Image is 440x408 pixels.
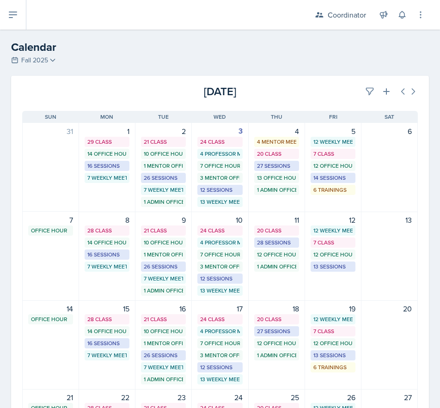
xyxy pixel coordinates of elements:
div: 12 Weekly Meetings [313,226,353,235]
div: 13 Office Hours [257,174,296,182]
div: 3 Mentor Office Hours [200,174,239,182]
div: 6 [367,126,412,137]
div: 7 Office Hours [200,162,239,170]
span: Sat [385,113,394,121]
div: 12 Office Hours [257,250,296,259]
div: 7 Class [313,327,353,335]
div: 12 Sessions [200,186,239,194]
div: 1 Admin Office Hour [144,286,183,295]
div: 16 Sessions [87,339,127,347]
div: 5 [311,126,355,137]
div: 27 Sessions [257,327,296,335]
div: 9 [141,214,186,225]
div: 26 [311,392,355,403]
div: 20 Class [257,150,296,158]
div: 4 Professor Meetings [200,327,239,335]
span: Thu [271,113,282,121]
div: 27 [367,392,412,403]
div: 20 Class [257,315,296,323]
div: 11 [254,214,299,225]
div: 14 [28,303,73,314]
div: 16 Sessions [87,162,127,170]
div: 12 Office Hours [313,250,353,259]
div: 13 Weekly Meetings [200,286,239,295]
div: 4 Professor Meetings [200,150,239,158]
div: 21 Class [144,226,183,235]
div: 13 [367,214,412,225]
div: 22 [85,392,129,403]
div: 7 Class [313,238,353,247]
div: 24 [197,392,242,403]
div: Office Hour [31,226,70,235]
div: 3 Mentor Office Hours [200,351,239,359]
div: 12 Sessions [200,274,239,283]
div: 14 Office Hours [87,238,127,247]
div: 14 Office Hours [87,327,127,335]
div: 12 Office Hours [257,339,296,347]
div: 28 Sessions [257,238,296,247]
div: 26 Sessions [144,174,183,182]
div: 12 [311,214,355,225]
span: Fri [329,113,337,121]
div: 16 [141,303,186,314]
div: 10 Office Hours [144,327,183,335]
div: 4 Professor Meetings [200,238,239,247]
h2: Calendar [11,39,429,55]
div: 31 [28,126,73,137]
div: 16 Sessions [87,250,127,259]
div: 7 Office Hours [200,339,239,347]
div: 10 Office Hours [144,150,183,158]
div: 26 Sessions [144,262,183,271]
span: Tue [158,113,169,121]
div: 1 Mentor Office Hour [144,339,183,347]
div: 1 Admin Office Hour [257,351,296,359]
div: 4 [254,126,299,137]
div: 1 [85,126,129,137]
div: 1 Mentor Office Hour [144,162,183,170]
div: 21 Class [144,315,183,323]
div: 10 [197,214,242,225]
div: 7 Weekly Meetings [87,174,127,182]
div: Office Hour [31,315,70,323]
div: 2 [141,126,186,137]
div: 6 Trainings [313,363,353,371]
div: 12 Office Hours [313,162,353,170]
div: 7 Weekly Meetings [87,262,127,271]
div: [DATE] [154,83,286,100]
div: 3 Mentor Office Hours [200,262,239,271]
div: 10 Office Hours [144,238,183,247]
div: 7 Weekly Meetings [144,274,183,283]
div: Coordinator [328,9,366,20]
div: 7 Weekly Meetings [144,363,183,371]
div: 24 Class [200,226,239,235]
div: 19 [311,303,355,314]
span: Mon [100,113,113,121]
div: 12 Weekly Meetings [313,138,353,146]
div: 8 [85,214,129,225]
div: 7 [28,214,73,225]
div: 1 Admin Office Hour [144,198,183,206]
div: 23 [141,392,186,403]
div: 18 [254,303,299,314]
div: 29 Class [87,138,127,146]
div: 12 Office Hours [313,339,353,347]
div: 20 Class [257,226,296,235]
div: 13 Sessions [313,351,353,359]
div: 7 Class [313,150,353,158]
div: 6 Trainings [313,186,353,194]
div: 1 Admin Office Hour [257,186,296,194]
div: 3 [197,126,242,137]
div: 14 Office Hours [87,150,127,158]
div: 1 Mentor Office Hour [144,250,183,259]
div: 26 Sessions [144,351,183,359]
div: 24 Class [200,315,239,323]
div: 13 Weekly Meetings [200,198,239,206]
div: 7 Office Hours [200,250,239,259]
div: 12 Weekly Meetings [313,315,353,323]
div: 7 Weekly Meetings [144,186,183,194]
div: 17 [197,303,242,314]
div: 21 Class [144,138,183,146]
div: 21 [28,392,73,403]
div: 14 Sessions [313,174,353,182]
div: 27 Sessions [257,162,296,170]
